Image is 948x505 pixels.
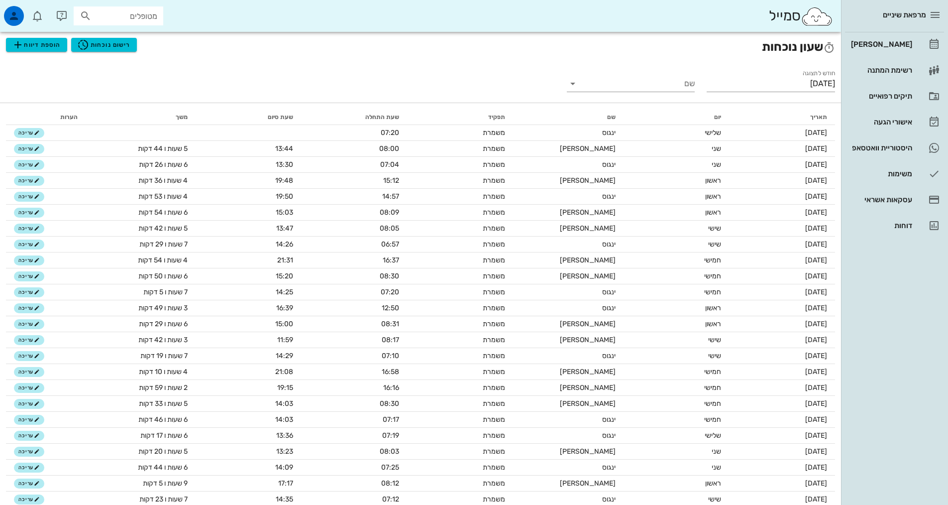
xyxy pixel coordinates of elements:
[705,320,721,328] span: ראשון
[407,205,513,221] td: משמרת
[805,368,827,376] span: [DATE]
[14,495,44,505] button: עריכה
[18,289,40,295] span: עריכה
[139,160,188,169] span: 6 שעות ו 26 דקות
[18,146,40,152] span: עריכה
[407,476,513,492] td: משמרת
[560,208,616,217] span: [PERSON_NAME]
[705,479,721,488] span: ראשון
[276,288,293,296] span: 14:25
[14,160,44,170] button: עריכה
[14,351,44,361] button: עריכה
[407,189,513,205] td: משמרת
[560,176,616,185] span: [PERSON_NAME]
[769,5,833,27] div: סמייל
[276,208,293,217] span: 15:03
[14,224,44,234] button: עריכה
[138,304,188,312] span: 3 שעות ו 49 דקות
[602,304,616,312] span: ינגוס
[602,288,616,296] span: ינגוס
[407,396,513,412] td: משמרת
[138,463,188,472] span: 6 שעות ו 44 דקות
[276,192,293,201] span: 19:50
[18,337,40,343] span: עריכה
[14,335,44,345] button: עריכה
[382,431,399,440] span: 07:19
[380,224,399,233] span: 08:05
[277,256,293,264] span: 21:31
[381,288,399,296] span: 07:20
[380,399,399,408] span: 08:30
[276,240,293,249] span: 14:26
[18,305,40,311] span: עריכה
[407,364,513,380] td: משמרת
[805,144,827,153] span: [DATE]
[704,415,721,424] span: חמישי
[883,10,926,19] span: מרפאת שיניים
[382,352,399,360] span: 07:10
[138,192,188,201] span: 4 שעות ו 53 דקות
[845,110,944,134] a: אישורי הגעה
[18,417,40,423] span: עריכה
[845,188,944,212] a: עסקאות אשראי
[18,465,40,471] span: עריכה
[708,240,721,249] span: שישי
[140,431,188,440] span: 6 שעות ו 17 דקות
[704,256,721,264] span: חמישי
[407,237,513,252] td: משמרת
[380,272,399,280] span: 08:30
[705,304,721,312] span: ראשון
[805,256,827,264] span: [DATE]
[407,348,513,364] td: משמרת
[275,144,293,153] span: 13:44
[138,447,188,456] span: 5 שעות ו 20 דקות
[18,401,40,407] span: עריכה
[14,447,44,457] button: עריכה
[849,170,912,178] div: משימות
[139,320,188,328] span: 6 שעות ו 29 דקות
[276,431,293,440] span: 13:36
[407,125,513,141] td: משמרת
[14,240,44,250] button: עריכה
[276,304,293,312] span: 16:39
[139,399,188,408] span: 5 שעות ו 33 דקות
[139,383,188,392] span: 2 שעות ו 59 דקות
[560,144,616,153] span: [PERSON_NAME]
[275,368,293,376] span: 21:08
[18,130,40,136] span: עריכה
[14,271,44,281] button: עריכה
[602,352,616,360] span: ינגוס
[560,383,616,392] span: [PERSON_NAME]
[704,383,721,392] span: חמישי
[143,479,188,488] span: 9 שעות ו 5 דקות
[602,495,616,504] span: ינגוס
[275,320,293,328] span: 15:00
[805,272,827,280] span: [DATE]
[18,257,40,263] span: עריכה
[513,109,624,125] th: שם: לא ממוין. לחץ למיון לפי סדר עולה. הפעל למיון עולה.
[383,176,399,185] span: 15:12
[805,192,827,201] span: [DATE]
[14,176,44,186] button: עריכה
[845,58,944,82] a: רשימת המתנה
[196,109,301,125] th: שעת סיום
[138,144,188,153] span: 5 שעות ו 44 דקות
[71,38,137,52] button: רישום נוכחות
[18,321,40,327] span: עריכה
[138,336,188,344] span: 3 שעות ו 42 דקות
[18,178,40,184] span: עריכה
[560,256,616,264] span: [PERSON_NAME]
[805,495,827,504] span: [DATE]
[602,160,616,169] span: ינגוס
[138,224,188,233] span: 5 שעות ו 42 דקות
[805,240,827,249] span: [DATE]
[276,272,293,280] span: 15:20
[407,221,513,237] td: משמרת
[301,109,407,125] th: שעת התחלה
[849,40,912,48] div: [PERSON_NAME]
[708,495,721,504] span: שישי
[407,173,513,189] td: משמרת
[60,114,78,121] span: הערות
[845,162,944,186] a: משימות
[407,300,513,316] td: משמרת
